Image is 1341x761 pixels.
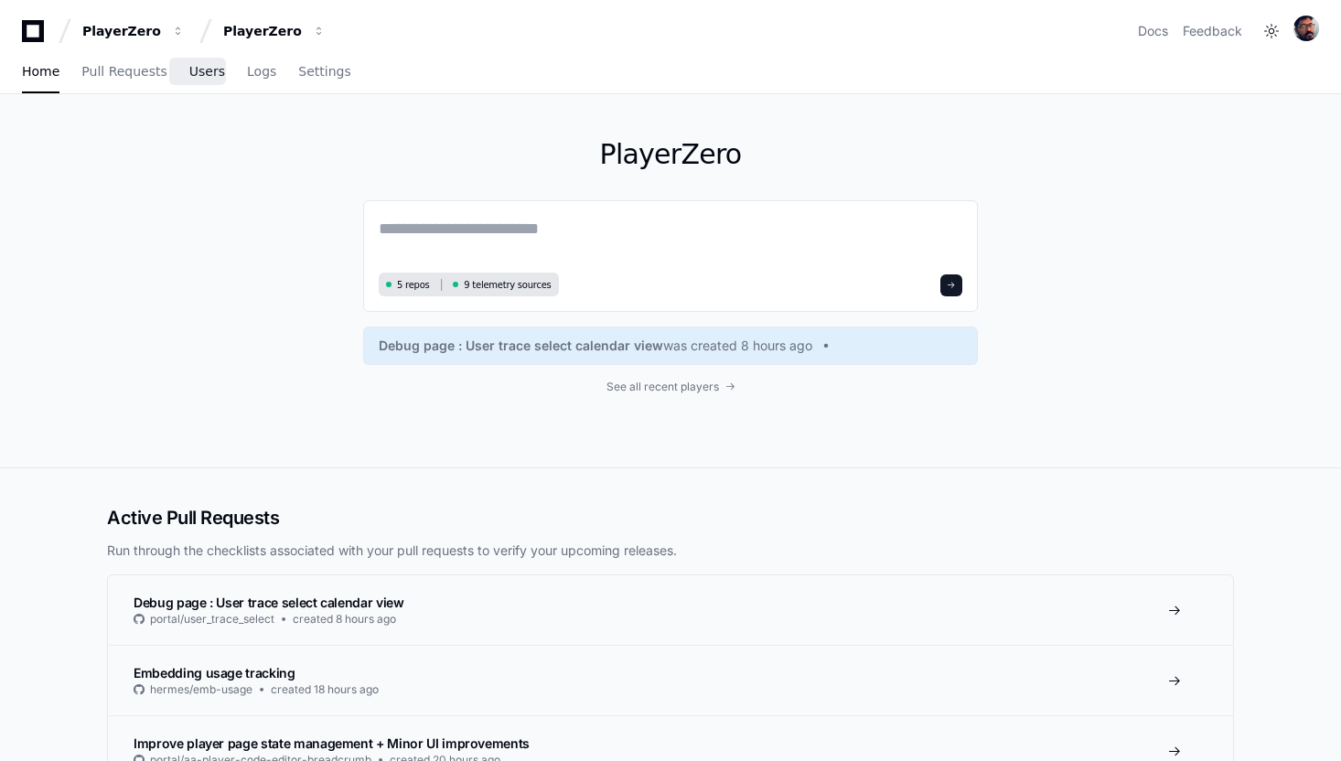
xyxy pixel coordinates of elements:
h2: Active Pull Requests [107,505,1234,531]
a: See all recent players [363,380,978,394]
span: Debug page : User trace select calendar view [134,595,404,610]
span: Users [189,66,225,77]
a: Debug page : User trace select calendar viewportal/user_trace_selectcreated 8 hours ago [108,575,1233,645]
div: PlayerZero [82,22,161,40]
p: Run through the checklists associated with your pull requests to verify your upcoming releases. [107,541,1234,560]
button: Feedback [1183,22,1242,40]
span: was created 8 hours ago [663,337,812,355]
span: Improve player page state management + Minor UI improvements [134,735,530,751]
span: hermes/emb-usage [150,682,252,697]
a: Settings [298,51,350,93]
a: Docs [1138,22,1168,40]
span: Logs [247,66,276,77]
div: PlayerZero [223,22,302,40]
a: Users [189,51,225,93]
a: Embedding usage trackinghermes/emb-usagecreated 18 hours ago [108,645,1233,715]
a: Pull Requests [81,51,166,93]
span: portal/user_trace_select [150,612,274,627]
span: Home [22,66,59,77]
span: Pull Requests [81,66,166,77]
button: PlayerZero [75,15,192,48]
img: ACg8ocISMVgKtiax8Yt8eeI6AxnXMDdSHpOMOb1OfaQ6rnYaw2xKF4TO=s96-c [1293,16,1319,41]
span: Embedding usage tracking [134,665,295,681]
button: PlayerZero [216,15,333,48]
span: Debug page : User trace select calendar view [379,337,663,355]
h1: PlayerZero [363,138,978,171]
a: Home [22,51,59,93]
span: See all recent players [606,380,719,394]
span: created 8 hours ago [293,612,396,627]
span: 9 telemetry sources [464,278,551,292]
a: Logs [247,51,276,93]
a: Debug page : User trace select calendar viewwas created 8 hours ago [379,337,962,355]
span: Settings [298,66,350,77]
span: created 18 hours ago [271,682,379,697]
span: 5 repos [397,278,430,292]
